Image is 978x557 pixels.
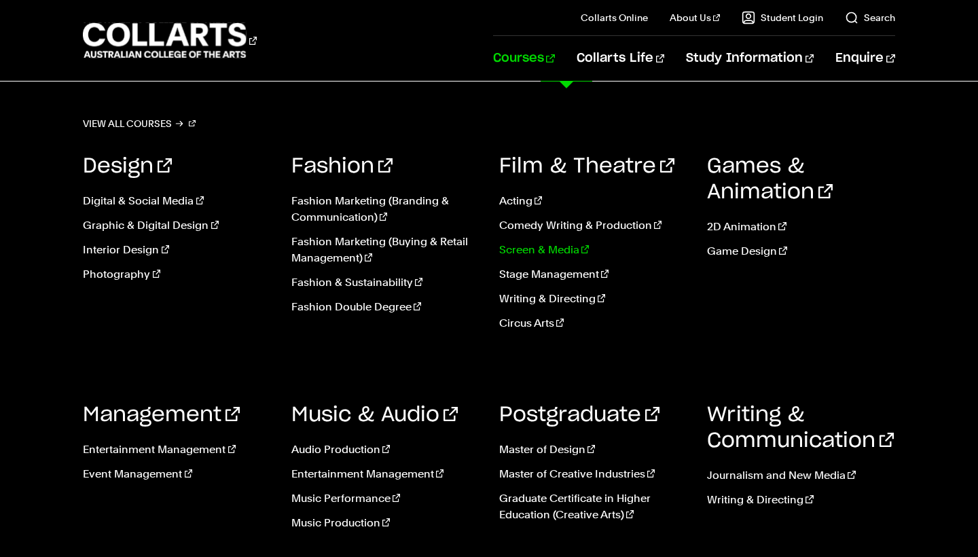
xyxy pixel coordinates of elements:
[499,217,687,234] a: Comedy Writing & Production
[499,266,687,283] a: Stage Management
[499,466,687,482] a: Master of Creative Industries
[499,442,687,458] a: Master of Design
[83,466,270,482] a: Event Management
[835,36,894,81] a: Enquire
[581,11,648,24] a: Collarts Online
[493,36,555,81] a: Courses
[707,219,894,235] a: 2D Animation
[686,36,814,81] a: Study Information
[291,299,479,315] a: Fashion Double Degree
[83,217,270,234] a: Graphic & Digital Design
[291,405,458,425] a: Music & Audio
[291,274,479,291] a: Fashion & Sustainability
[577,36,664,81] a: Collarts Life
[499,242,687,258] a: Screen & Media
[83,156,172,177] a: Design
[845,11,895,24] a: Search
[291,156,393,177] a: Fashion
[83,21,257,60] div: Go to homepage
[291,515,479,531] a: Music Production
[83,114,196,133] a: View all courses
[499,315,687,331] a: Circus Arts
[291,442,479,458] a: Audio Production
[707,156,833,202] a: Games & Animation
[291,193,479,226] a: Fashion Marketing (Branding & Communication)
[499,193,687,209] a: Acting
[83,193,270,209] a: Digital & Social Media
[499,156,674,177] a: Film & Theatre
[707,467,894,484] a: Journalism and New Media
[670,11,720,24] a: About Us
[83,242,270,258] a: Interior Design
[83,266,270,283] a: Photography
[707,405,894,451] a: Writing & Communication
[83,442,270,458] a: Entertainment Management
[742,11,823,24] a: Student Login
[707,492,894,508] a: Writing & Directing
[291,490,479,507] a: Music Performance
[707,243,894,259] a: Game Design
[499,490,687,523] a: Graduate Certificate in Higher Education (Creative Arts)
[83,405,240,425] a: Management
[291,466,479,482] a: Entertainment Management
[291,234,479,266] a: Fashion Marketing (Buying & Retail Management)
[499,405,659,425] a: Postgraduate
[499,291,687,307] a: Writing & Directing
